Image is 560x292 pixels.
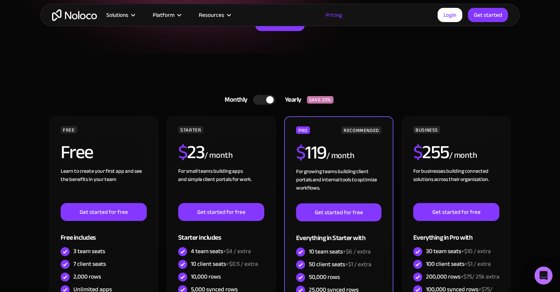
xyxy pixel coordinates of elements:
[535,267,553,285] div: Open Intercom Messenger
[468,8,508,22] a: Get started
[52,9,97,21] a: home
[143,10,189,20] div: Platform
[465,258,491,270] span: +$1 / extra
[189,10,239,20] div: Resources
[343,246,371,257] span: +$6 / extra
[178,167,264,203] div: For small teams building apps and simple client portals for work. ‍
[178,221,264,245] div: Starter includes
[178,126,203,133] div: STARTER
[296,167,381,203] div: For growing teams building client portals and internal tools to optimize workflows.
[215,94,253,105] div: Monthly
[204,150,232,162] div: / month
[296,221,381,246] div: Everything in Starter with
[73,260,106,268] div: 7 client seats
[178,143,205,162] h2: 23
[61,126,77,133] div: FREE
[309,260,371,268] div: 50 client seats
[191,273,221,281] div: 10,000 rows
[97,10,143,20] div: Solutions
[449,150,477,162] div: / month
[61,143,93,162] h2: Free
[316,10,351,20] a: Pricing
[61,221,147,245] div: Free includes
[307,96,334,104] div: SAVE 20%
[106,10,128,20] div: Solutions
[61,203,147,221] a: Get started for free
[413,203,499,221] a: Get started for free
[345,259,371,270] span: +$1 / extra
[296,126,310,134] div: PRO
[191,260,258,268] div: 10 client seats
[413,143,449,162] h2: 255
[413,167,499,203] div: For businesses building connected solutions across their organization. ‍
[460,271,499,282] span: +$75/ 25k extra
[61,167,147,203] div: Learn to create your first app and see the benefits in your team ‍
[309,248,371,256] div: 10 team seats
[413,135,423,170] span: $
[276,94,307,105] div: Yearly
[426,260,491,268] div: 100 client seats
[341,126,381,134] div: RECOMMENDED
[426,247,491,255] div: 30 team seats
[73,247,105,255] div: 3 team seats
[461,246,491,257] span: +$10 / extra
[326,150,354,162] div: / month
[178,135,188,170] span: $
[413,126,440,133] div: BUSINESS
[226,258,258,270] span: +$0.5 / extra
[223,246,251,257] span: +$4 / extra
[178,203,264,221] a: Get started for free
[413,221,499,245] div: Everything in Pro with
[438,8,462,22] a: Login
[296,135,305,170] span: $
[199,10,224,20] div: Resources
[296,143,326,162] h2: 119
[73,273,101,281] div: 2,000 rows
[296,203,381,221] a: Get started for free
[191,247,251,255] div: 4 team seats
[153,10,174,20] div: Platform
[309,273,340,281] div: 50,000 rows
[426,273,499,281] div: 200,000 rows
